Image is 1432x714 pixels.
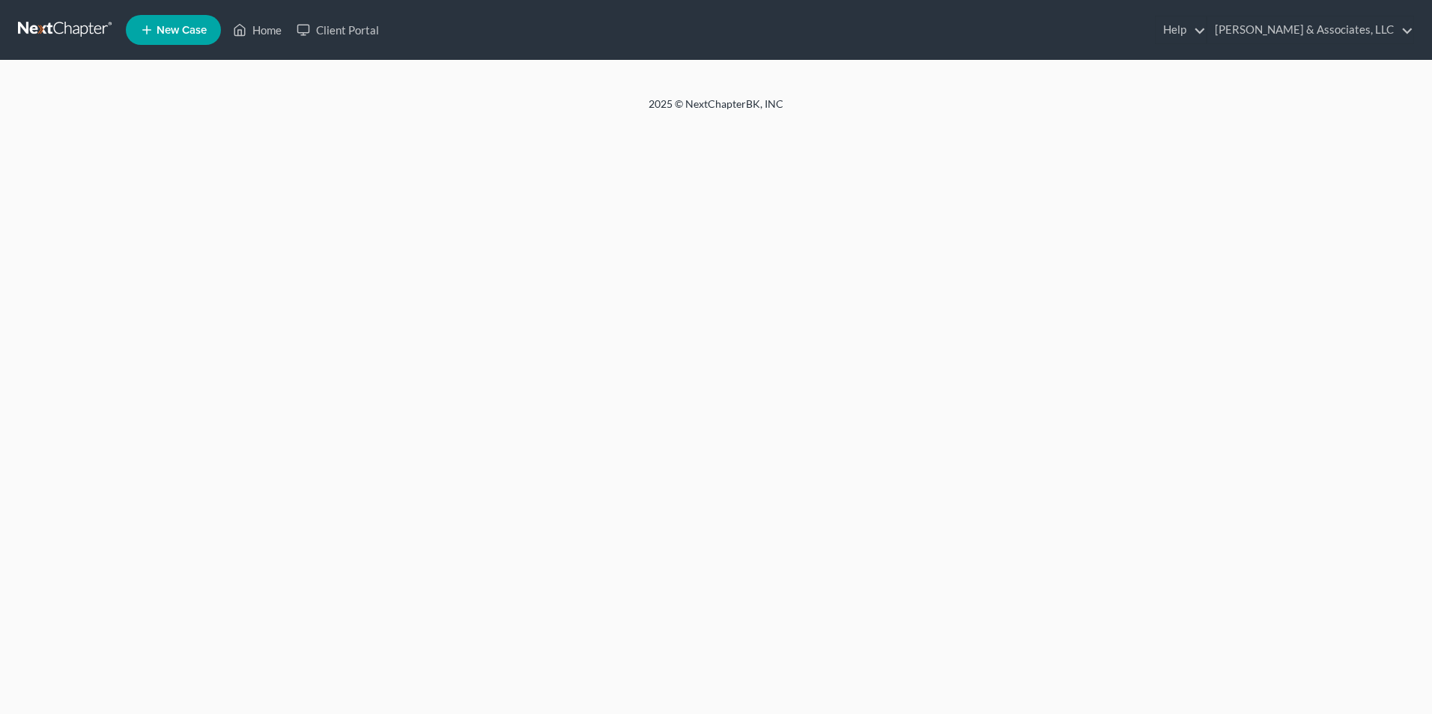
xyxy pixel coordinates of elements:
[225,16,289,43] a: Home
[289,16,386,43] a: Client Portal
[1156,16,1206,43] a: Help
[1207,16,1413,43] a: [PERSON_NAME] & Associates, LLC
[126,15,221,45] new-legal-case-button: New Case
[289,97,1143,123] div: 2025 © NextChapterBK, INC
